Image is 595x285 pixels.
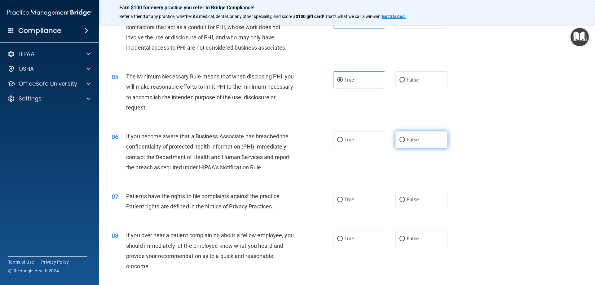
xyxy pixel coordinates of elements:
p: HIPAA [19,50,34,58]
p: OfficeSafe University [19,80,77,87]
input: False [399,198,405,202]
p: Settings [19,95,42,102]
span: True [344,236,354,242]
input: True [337,198,343,202]
a: HIPAA [7,50,90,58]
span: If you become aware that a Business Associate has breached the confidentiality of protected healt... [126,133,290,171]
span: True [344,77,354,83]
input: True [337,138,343,142]
span: ! That's what we call a win-win. [323,14,382,19]
p: Earn $100 for every practice you refer to Bridge Compliance! [119,5,575,11]
span: Patients have the rights to file complaints against the practice. Patient rights are defined in t... [126,193,281,210]
strong: Get Started [382,14,405,19]
a: OfficeSafe University [7,80,90,87]
span: False [407,137,419,143]
span: False [407,197,419,203]
h4: Compliance [18,26,61,35]
span: 08 [112,232,118,239]
input: False [399,78,405,82]
a: Terms of Use [8,259,34,265]
span: False [407,77,419,83]
a: Privacy Policy [41,259,69,265]
span: False [407,236,419,242]
a: Get Started [382,14,406,19]
input: False [399,237,405,241]
span: 05 [112,73,118,81]
strong: $100 gift card [296,14,323,19]
input: True [337,78,343,82]
span: True [344,197,354,203]
a: OSHA [7,65,90,73]
span: 07 [112,193,118,200]
input: False [399,138,405,142]
button: Open Resource Center [571,28,589,46]
span: 06 [112,133,118,140]
span: The Minimum Necessary Rule means that when disclosing PHI, you will make reasonable efforts to li... [126,73,294,111]
img: PMB logo [7,7,92,19]
span: If you over hear a patient complaining about a fellow employee, you should immediately let the em... [126,232,294,269]
input: True [337,237,343,241]
span: Ⓒ Rectangle Health 2024 [8,268,59,274]
a: Settings [7,95,90,102]
p: OSHA [19,65,34,73]
span: True [344,137,354,143]
span: Refer a friend at any practice, whether it's medical, dental, or any other speciality, and score a [119,14,296,19]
